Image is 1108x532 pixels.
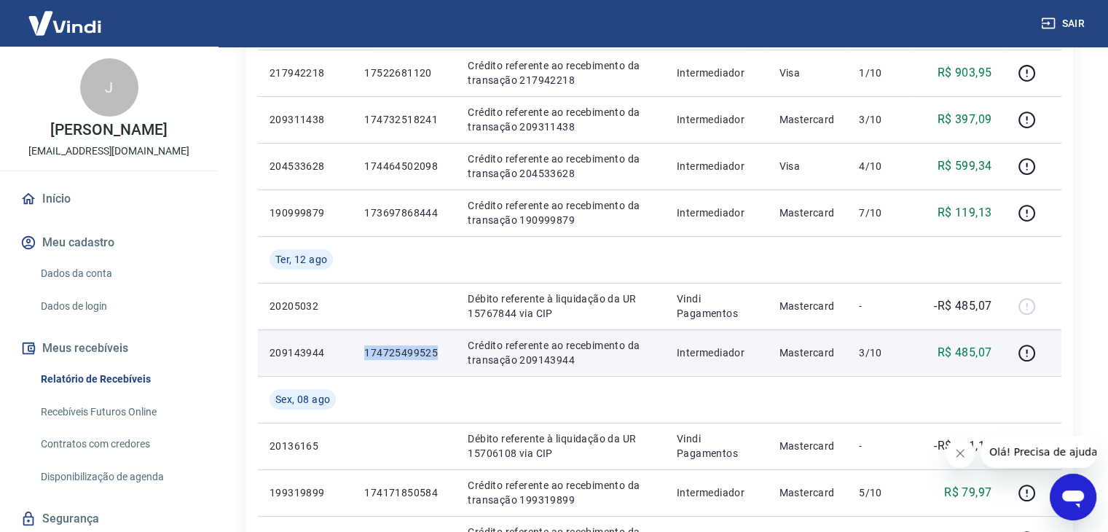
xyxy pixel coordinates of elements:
span: Olá! Precisa de ajuda? [9,10,122,22]
iframe: Mensagem da empresa [981,436,1096,468]
p: Mastercard [779,439,836,453]
p: 174171850584 [364,485,444,500]
p: 174732518241 [364,112,444,127]
iframe: Botão para abrir a janela de mensagens [1050,474,1096,520]
p: 20205032 [270,299,341,313]
p: 217942218 [270,66,341,80]
p: 4/10 [859,159,902,173]
p: Intermediador [677,345,756,360]
p: R$ 119,13 [938,204,992,222]
a: Início [17,183,200,215]
span: Sex, 08 ago [275,392,330,407]
button: Meu cadastro [17,227,200,259]
a: Dados da conta [35,259,200,289]
p: R$ 79,97 [944,484,991,501]
p: Mastercard [779,345,836,360]
a: Recebíveis Futuros Online [35,397,200,427]
p: Intermediador [677,159,756,173]
p: Visa [779,159,836,173]
p: Vindi Pagamentos [677,292,756,321]
a: Contratos com credores [35,429,200,459]
p: Intermediador [677,206,756,220]
p: 173697868444 [364,206,444,220]
p: 209143944 [270,345,341,360]
p: -R$ 485,07 [934,297,991,315]
p: [EMAIL_ADDRESS][DOMAIN_NAME] [28,144,189,159]
p: 20136165 [270,439,341,453]
p: Crédito referente ao recebimento da transação 204533628 [468,152,653,181]
p: Débito referente à liquidação da UR 15706108 via CIP [468,431,653,461]
p: 3/10 [859,345,902,360]
p: 1/10 [859,66,902,80]
p: - [859,299,902,313]
p: R$ 485,07 [938,344,992,361]
p: 199319899 [270,485,341,500]
p: Vindi Pagamentos [677,431,756,461]
p: Crédito referente ao recebimento da transação 199319899 [468,478,653,507]
a: Relatório de Recebíveis [35,364,200,394]
p: Mastercard [779,206,836,220]
p: 3/10 [859,112,902,127]
p: - [859,439,902,453]
p: 190999879 [270,206,341,220]
p: [PERSON_NAME] [50,122,167,138]
p: Mastercard [779,299,836,313]
p: 204533628 [270,159,341,173]
p: Intermediador [677,112,756,127]
p: 17522681120 [364,66,444,80]
button: Meus recebíveis [17,332,200,364]
button: Sair [1038,10,1091,37]
a: Disponibilização de agenda [35,462,200,492]
p: Visa [779,66,836,80]
a: Dados de login [35,292,200,321]
img: Vindi [17,1,112,45]
p: Mastercard [779,485,836,500]
p: 5/10 [859,485,902,500]
div: J [80,58,138,117]
p: 209311438 [270,112,341,127]
p: 174725499525 [364,345,444,360]
p: Intermediador [677,485,756,500]
p: R$ 903,95 [938,64,992,82]
iframe: Fechar mensagem [946,439,975,468]
p: Crédito referente ao recebimento da transação 217942218 [468,58,653,87]
p: Mastercard [779,112,836,127]
p: 174464502098 [364,159,444,173]
p: R$ 397,09 [938,111,992,128]
p: R$ 599,34 [938,157,992,175]
span: Ter, 12 ago [275,252,327,267]
p: 7/10 [859,206,902,220]
p: Crédito referente ao recebimento da transação 209311438 [468,105,653,134]
p: Débito referente à liquidação da UR 15767844 via CIP [468,292,653,321]
p: Intermediador [677,66,756,80]
p: Crédito referente ao recebimento da transação 190999879 [468,198,653,227]
p: Crédito referente ao recebimento da transação 209143944 [468,338,653,367]
p: -R$ 591,10 [934,437,991,455]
